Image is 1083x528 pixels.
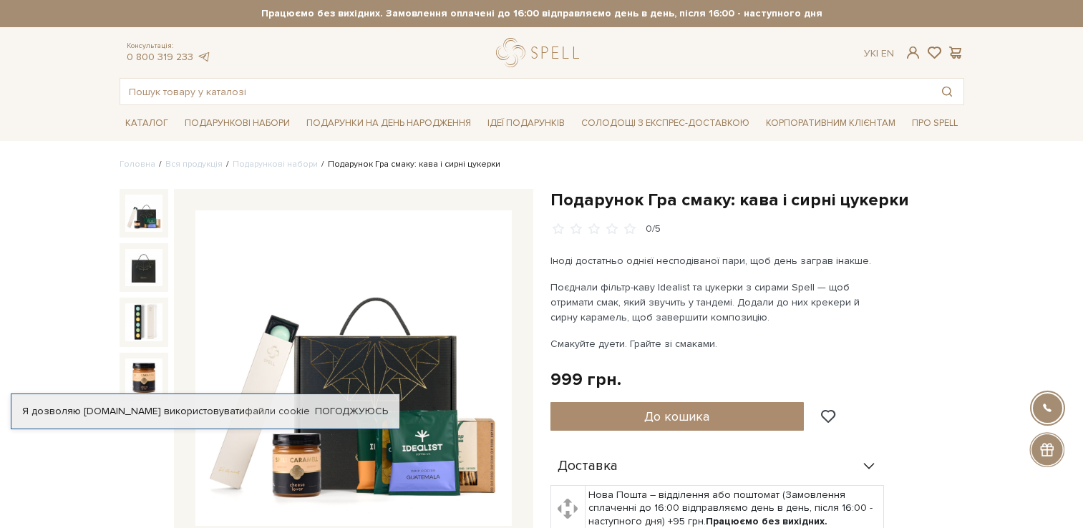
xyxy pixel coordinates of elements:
[550,368,621,391] div: 999 грн.
[125,358,162,396] img: Подарунок Гра смаку: кава і сирні цукерки
[931,79,963,104] button: Пошук товару у каталозі
[197,51,211,63] a: telegram
[125,249,162,286] img: Подарунок Гра смаку: кава і сирні цукерки
[125,303,162,341] img: Подарунок Гра смаку: кава і сирні цукерки
[706,515,827,527] b: Працюємо без вихідних.
[127,41,211,51] span: Консультація:
[318,158,500,171] li: Подарунок Гра смаку: кава і сирні цукерки
[550,189,964,211] h1: Подарунок Гра смаку: кава і сирні цукерки
[864,47,894,60] div: Ук
[550,402,805,431] button: До кошика
[120,159,155,170] a: Головна
[646,223,661,236] div: 0/5
[482,112,570,135] a: Ідеї подарунків
[233,159,318,170] a: Подарункові набори
[881,47,894,59] a: En
[125,195,162,232] img: Подарунок Гра смаку: кава і сирні цукерки
[558,460,618,473] span: Доставка
[301,112,477,135] a: Подарунки на День народження
[120,7,964,20] strong: Працюємо без вихідних. Замовлення оплачені до 16:00 відправляємо день в день, після 16:00 - насту...
[245,405,310,417] a: файли cookie
[120,112,174,135] a: Каталог
[195,210,512,527] img: Подарунок Гра смаку: кава і сирні цукерки
[550,336,886,351] p: Смакуйте дуети. Грайте зі смаками.
[550,253,886,268] p: Іноді достатньо однієї несподіваної пари, щоб день заграв інакше.
[11,405,399,418] div: Я дозволяю [DOMAIN_NAME] використовувати
[576,111,755,135] a: Солодощі з експрес-доставкою
[550,280,886,325] p: Поєднали фільтр-каву Idealist та цукерки з сирами Spell — щоб отримати смак, який звучить у танде...
[315,405,388,418] a: Погоджуюсь
[179,112,296,135] a: Подарункові набори
[906,112,963,135] a: Про Spell
[876,47,878,59] span: |
[496,38,586,67] a: logo
[165,159,223,170] a: Вся продукція
[127,51,193,63] a: 0 800 319 233
[120,79,931,104] input: Пошук товару у каталозі
[760,112,901,135] a: Корпоративним клієнтам
[644,409,709,424] span: До кошика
